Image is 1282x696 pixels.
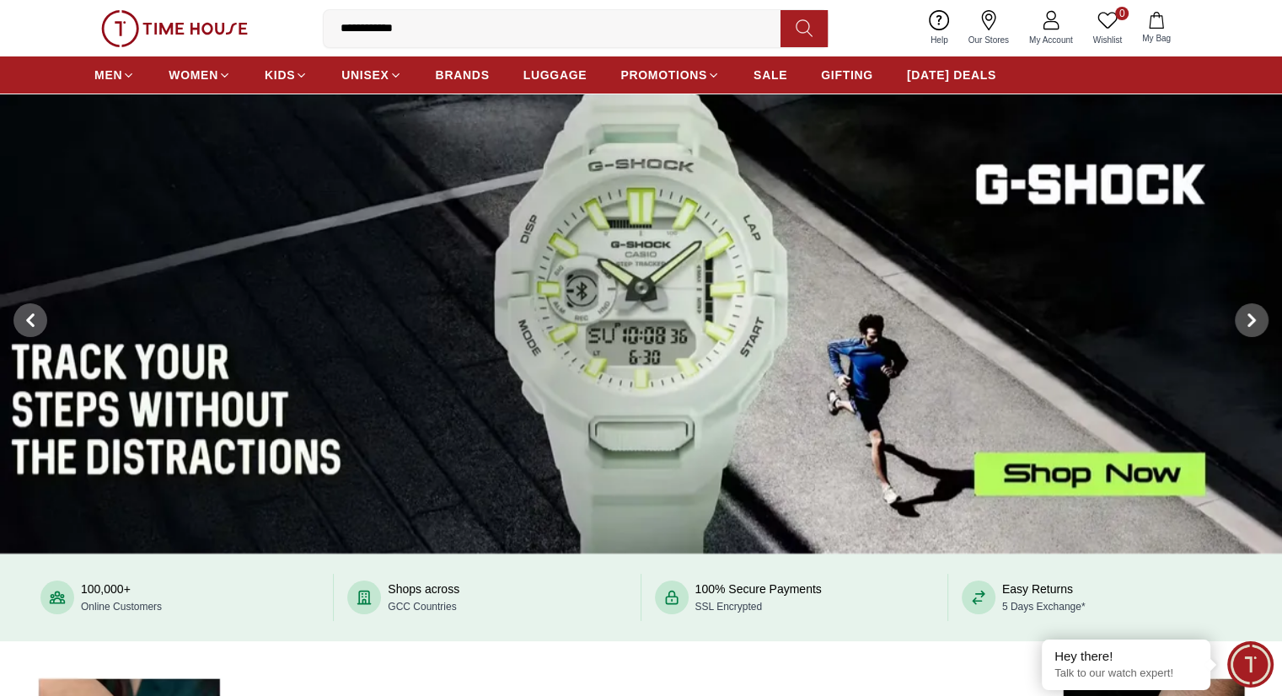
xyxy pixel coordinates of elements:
span: Our Stores [962,34,1016,46]
a: BRANDS [436,60,490,90]
span: SALE [754,67,787,83]
button: My Bag [1132,8,1181,48]
span: KIDS [265,67,295,83]
img: ... [101,10,248,47]
span: WOMEN [169,67,218,83]
a: PROMOTIONS [620,60,720,90]
span: 5 Days Exchange* [1002,601,1086,613]
div: Chat Widget [1227,641,1274,688]
div: Hey there! [1054,648,1198,665]
span: UNISEX [341,67,389,83]
a: WOMEN [169,60,231,90]
a: GIFTING [821,60,873,90]
span: 0 [1115,7,1129,20]
div: Shops across [388,581,459,614]
span: Wishlist [1086,34,1129,46]
div: 100,000+ [81,581,162,614]
a: MEN [94,60,135,90]
span: BRANDS [436,67,490,83]
span: Help [924,34,955,46]
a: KIDS [265,60,308,90]
a: Help [920,7,958,50]
span: My Bag [1135,32,1177,45]
span: GCC Countries [388,601,456,613]
a: LUGGAGE [523,60,587,90]
a: Our Stores [958,7,1019,50]
div: 100% Secure Payments [695,581,822,614]
span: Online Customers [81,601,162,613]
a: 0Wishlist [1083,7,1132,50]
span: GIFTING [821,67,873,83]
span: My Account [1022,34,1080,46]
a: UNISEX [341,60,401,90]
div: Easy Returns [1002,581,1086,614]
p: Talk to our watch expert! [1054,667,1198,681]
a: [DATE] DEALS [907,60,996,90]
span: PROMOTIONS [620,67,707,83]
span: SSL Encrypted [695,601,763,613]
span: MEN [94,67,122,83]
span: [DATE] DEALS [907,67,996,83]
a: SALE [754,60,787,90]
span: LUGGAGE [523,67,587,83]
